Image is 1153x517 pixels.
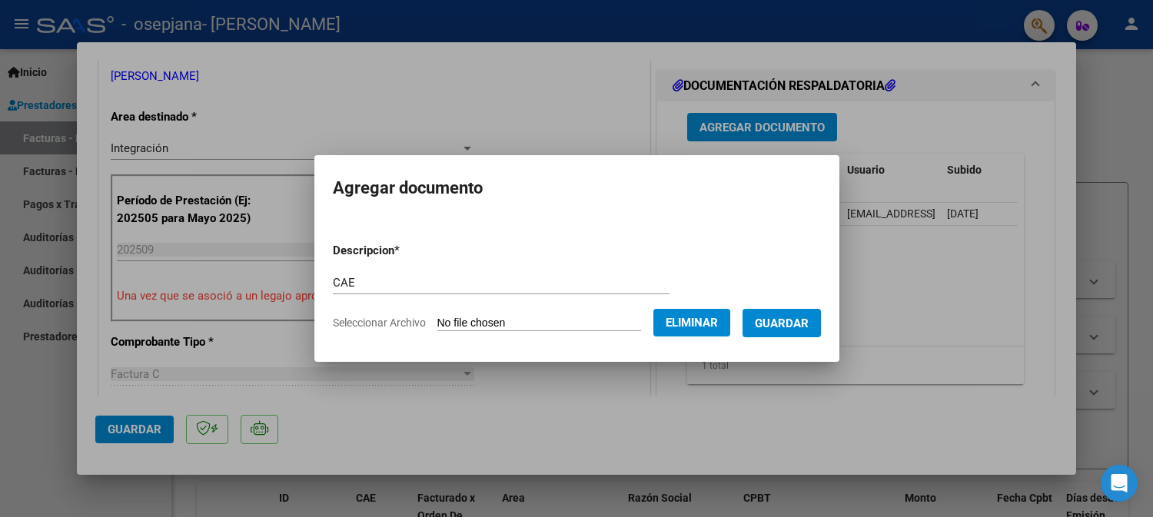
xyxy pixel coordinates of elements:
div: Open Intercom Messenger [1101,465,1138,502]
button: Eliminar [653,309,730,336]
p: Descripcion [333,242,480,260]
span: Guardar [755,316,809,330]
span: Eliminar [666,316,718,330]
h2: Agregar documento [333,174,821,203]
button: Guardar [743,309,821,337]
span: Seleccionar Archivo [333,316,426,329]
